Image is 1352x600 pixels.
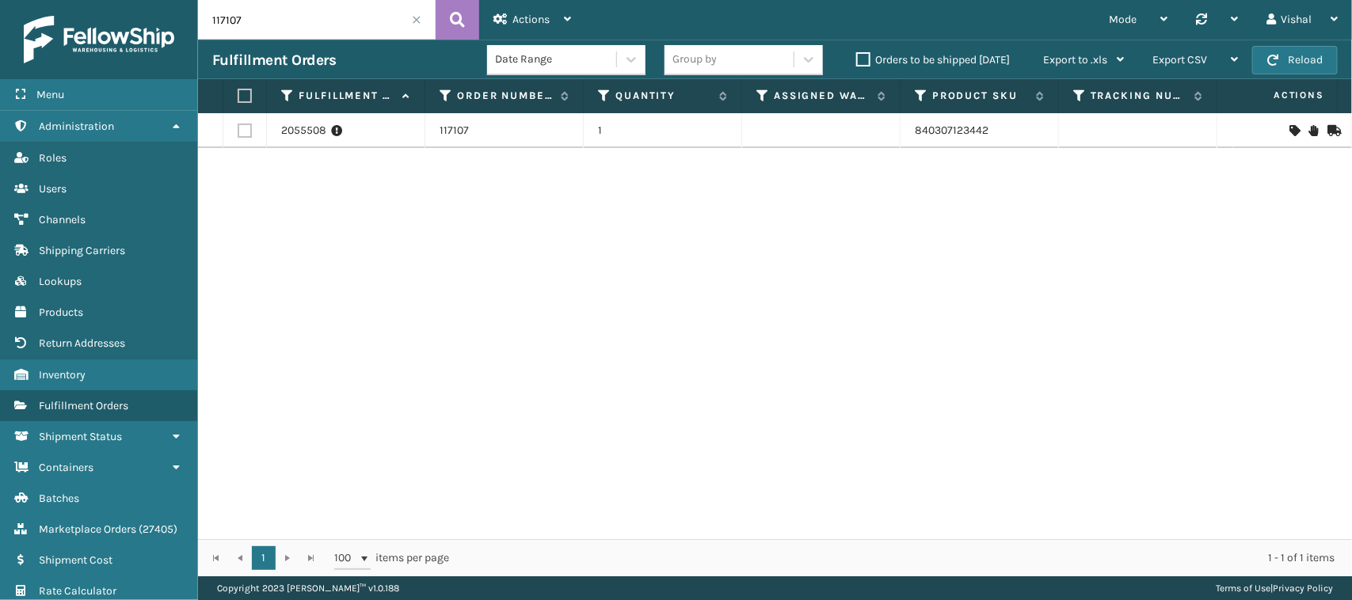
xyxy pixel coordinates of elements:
a: Privacy Policy [1273,583,1333,594]
label: Orders to be shipped [DATE] [856,53,1010,66]
span: Menu [36,88,64,101]
span: Batches [39,492,79,505]
h3: Fulfillment Orders [212,51,336,70]
span: Shipment Status [39,430,122,443]
span: Marketplace Orders [39,522,136,536]
span: ( 27405 ) [139,522,177,536]
img: logo [24,16,174,63]
i: Assign Carrier and Warehouse [1289,125,1299,136]
div: | [1216,576,1333,600]
span: Inventory [39,368,86,382]
div: Date Range [495,51,618,68]
span: Return Addresses [39,336,125,350]
span: Shipping Carriers [39,244,125,257]
span: Export CSV [1152,53,1207,66]
span: items per page [334,546,450,570]
a: 1 [252,546,276,570]
label: Assigned Warehouse [774,89,870,103]
label: Quantity [615,89,711,103]
span: Channels [39,213,86,226]
label: Order Number [457,89,553,103]
button: Reload [1252,46,1338,74]
span: Administration [39,120,114,133]
label: Product SKU [932,89,1028,103]
span: Fulfillment Orders [39,399,128,412]
i: On Hold [1308,125,1318,136]
p: Copyright 2023 [PERSON_NAME]™ v 1.0.188 [217,576,399,600]
i: Mark as Shipped [1327,125,1337,136]
a: 2055508 [281,123,326,139]
div: 1 - 1 of 1 items [472,550,1335,566]
span: Mode [1109,13,1137,26]
span: Rate Calculator [39,584,116,598]
label: Fulfillment Order Id [299,89,394,103]
span: Export to .xls [1043,53,1107,66]
a: 840307123442 [915,123,988,137]
span: Shipment Cost [39,553,112,567]
span: Lookups [39,275,82,288]
div: Group by [672,51,717,68]
span: 100 [334,550,358,566]
a: Terms of Use [1216,583,1270,594]
span: Users [39,182,67,196]
span: Products [39,306,83,319]
span: Actions [1224,82,1334,108]
span: Containers [39,461,93,474]
label: Tracking Number [1091,89,1186,103]
span: Roles [39,151,67,165]
td: 1 [584,113,742,148]
a: 117107 [440,123,469,139]
span: Actions [512,13,550,26]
